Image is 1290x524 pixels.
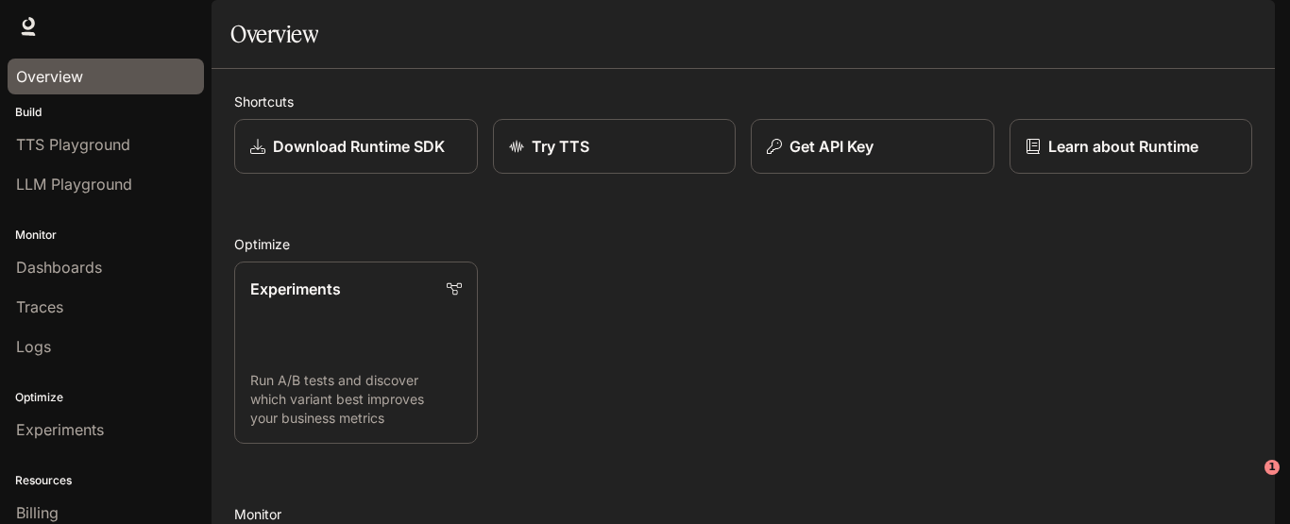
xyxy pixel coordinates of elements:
[250,371,462,428] p: Run A/B tests and discover which variant best improves your business metrics
[1048,135,1198,158] p: Learn about Runtime
[1226,460,1271,505] iframe: Intercom live chat
[751,119,994,174] button: Get API Key
[532,135,589,158] p: Try TTS
[250,278,341,300] p: Experiments
[912,341,1290,473] iframe: Intercom notifications message
[234,262,478,444] a: ExperimentsRun A/B tests and discover which variant best improves your business metrics
[230,15,318,53] h1: Overview
[1010,119,1253,174] a: Learn about Runtime
[1265,460,1280,475] span: 1
[234,234,1252,254] h2: Optimize
[234,119,478,174] a: Download Runtime SDK
[789,135,874,158] p: Get API Key
[234,92,1252,111] h2: Shortcuts
[273,135,445,158] p: Download Runtime SDK
[493,119,737,174] a: Try TTS
[234,504,1252,524] h2: Monitor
